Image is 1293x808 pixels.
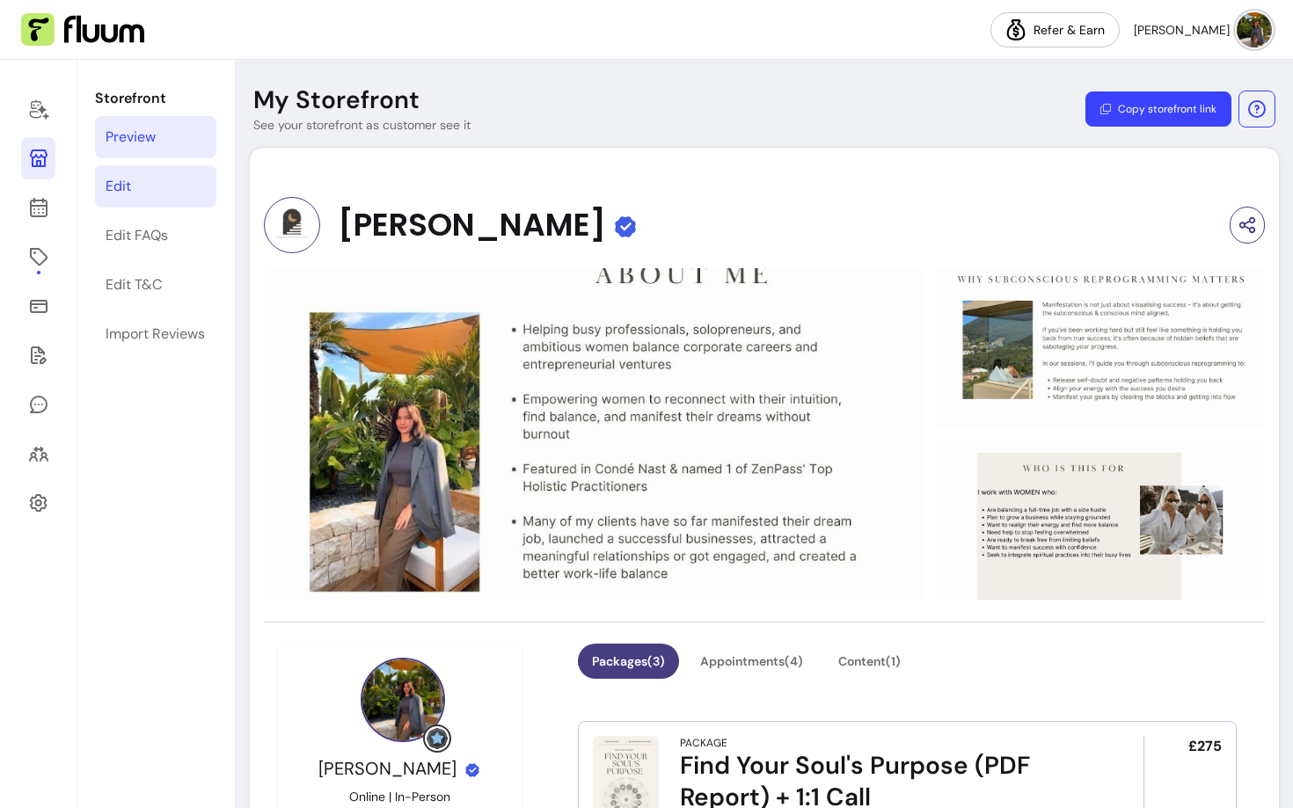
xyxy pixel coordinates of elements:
[427,728,448,749] img: Grow
[21,334,55,376] a: Forms
[253,116,471,134] p: See your storefront as customer see it
[21,285,55,327] a: Sales
[21,186,55,229] a: Calendar
[824,644,915,679] button: Content(1)
[21,236,55,278] a: Offerings
[21,88,55,130] a: Home
[253,84,420,116] p: My Storefront
[21,433,55,475] a: Clients
[106,127,156,148] div: Preview
[680,736,727,750] div: Package
[1134,12,1272,47] button: avatar[PERSON_NAME]
[264,197,320,253] img: Provider image
[106,225,168,246] div: Edit FAQs
[318,757,457,780] span: [PERSON_NAME]
[264,267,924,601] img: image-0
[95,116,216,158] a: Preview
[95,264,216,306] a: Edit T&C
[21,137,55,179] a: Storefront
[21,13,144,47] img: Fluum Logo
[106,176,131,197] div: Edit
[935,427,1265,614] img: image-2
[21,383,55,426] a: My Messages
[95,165,216,207] a: Edit
[1134,21,1230,39] span: [PERSON_NAME]
[95,215,216,257] a: Edit FAQs
[349,788,450,805] p: Online | In-Person
[21,482,55,524] a: Settings
[686,644,817,679] button: Appointments(4)
[1237,12,1272,47] img: avatar
[95,313,216,355] a: Import Reviews
[95,88,216,109] p: Storefront
[578,644,679,679] button: Packages(3)
[935,255,1265,441] img: image-1
[361,658,445,742] img: Provider image
[990,12,1120,47] a: Refer & Earn
[106,324,205,345] div: Import Reviews
[106,274,162,295] div: Edit T&C
[1085,91,1231,127] button: Copy storefront link
[338,207,606,243] span: [PERSON_NAME]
